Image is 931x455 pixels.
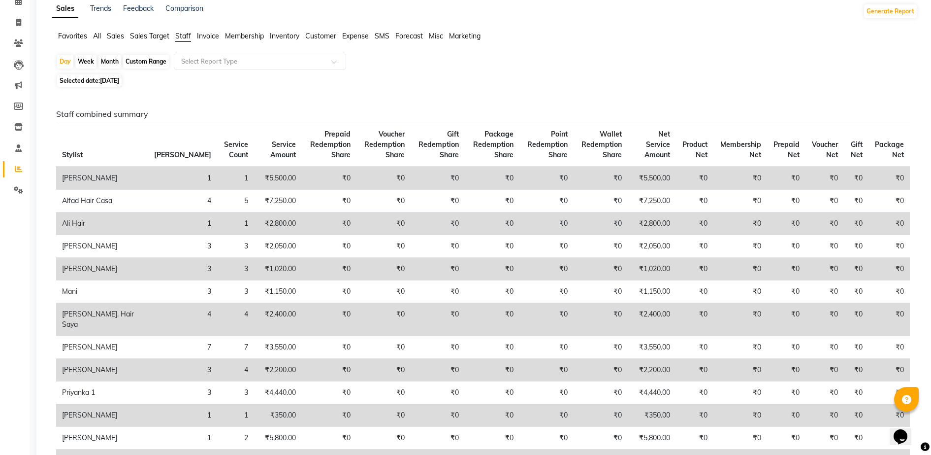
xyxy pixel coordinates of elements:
span: Prepaid Redemption Share [310,130,351,159]
a: Trends [90,4,111,13]
td: ₹0 [356,280,411,303]
h6: Staff combined summary [56,109,910,119]
td: ₹0 [868,382,910,404]
td: ₹0 [356,359,411,382]
td: ₹0 [356,336,411,359]
span: Service Count [224,140,248,159]
td: ₹0 [713,212,767,235]
td: ₹2,050.00 [254,235,302,258]
td: ₹0 [767,404,805,427]
td: ₹0 [713,235,767,258]
td: ₹0 [302,303,356,336]
td: ₹5,500.00 [254,167,302,190]
td: ₹0 [519,336,574,359]
td: ₹0 [844,280,868,303]
td: [PERSON_NAME] [56,427,148,450]
td: ₹0 [676,235,713,258]
td: ₹0 [574,190,628,212]
td: ₹0 [805,280,844,303]
td: ₹2,050.00 [628,235,676,258]
span: Membership [225,32,264,40]
td: ₹0 [767,235,805,258]
td: [PERSON_NAME] [56,404,148,427]
td: ₹1,150.00 [254,280,302,303]
a: Comparison [165,4,203,13]
td: ₹0 [411,359,464,382]
td: ₹0 [767,382,805,404]
td: 1 [148,404,217,427]
span: Stylist [62,150,83,159]
td: ₹0 [465,359,519,382]
td: ₹0 [411,427,464,450]
td: ₹0 [519,190,574,212]
td: 4 [148,190,217,212]
td: 3 [148,382,217,404]
td: 1 [217,404,254,427]
td: 4 [148,303,217,336]
iframe: chat widget [890,416,921,445]
span: Service Amount [270,140,296,159]
span: Forecast [395,32,423,40]
td: ₹5,800.00 [628,427,676,450]
td: [PERSON_NAME] [56,235,148,258]
td: ₹0 [302,404,356,427]
td: ₹0 [465,212,519,235]
td: ₹0 [713,382,767,404]
span: Selected date: [57,74,122,87]
td: ₹2,400.00 [628,303,676,336]
td: ₹0 [844,212,868,235]
td: ₹0 [302,258,356,280]
td: ₹0 [519,359,574,382]
span: Net Service Amount [644,130,670,159]
span: Wallet Redemption Share [581,130,622,159]
td: ₹0 [465,280,519,303]
td: 1 [148,167,217,190]
td: ₹0 [676,280,713,303]
td: ₹0 [519,404,574,427]
td: 2 [217,427,254,450]
td: ₹0 [844,258,868,280]
td: ₹0 [302,190,356,212]
td: [PERSON_NAME] [56,258,148,280]
td: ₹0 [411,212,464,235]
td: ₹0 [411,382,464,404]
td: ₹0 [805,336,844,359]
td: ₹0 [356,404,411,427]
td: ₹0 [302,235,356,258]
td: [PERSON_NAME] [56,336,148,359]
td: ₹0 [676,303,713,336]
td: ₹0 [302,280,356,303]
td: 3 [148,235,217,258]
td: ₹0 [411,235,464,258]
td: 4 [217,303,254,336]
td: ₹0 [356,382,411,404]
td: ₹350.00 [254,404,302,427]
td: ₹0 [302,382,356,404]
td: ₹0 [574,303,628,336]
td: ₹0 [767,359,805,382]
td: ₹0 [844,427,868,450]
td: ₹0 [519,235,574,258]
td: ₹0 [676,336,713,359]
td: ₹0 [676,258,713,280]
div: Week [75,55,96,69]
td: 3 [217,280,254,303]
td: ₹4,440.00 [628,382,676,404]
td: ₹0 [519,427,574,450]
td: [PERSON_NAME] [56,359,148,382]
td: ₹0 [302,427,356,450]
td: ₹1,020.00 [254,258,302,280]
td: ₹0 [676,212,713,235]
td: 1 [217,212,254,235]
td: ₹0 [805,303,844,336]
td: ₹0 [844,190,868,212]
td: ₹0 [844,359,868,382]
td: ₹0 [574,359,628,382]
td: ₹1,020.00 [628,258,676,280]
td: ₹0 [356,190,411,212]
td: ₹0 [805,404,844,427]
button: Generate Report [864,4,917,18]
td: ₹0 [713,359,767,382]
td: ₹0 [574,167,628,190]
td: ₹0 [844,303,868,336]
